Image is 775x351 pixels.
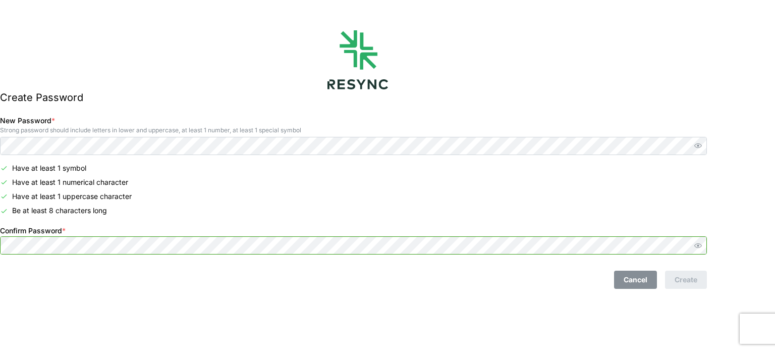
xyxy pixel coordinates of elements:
[327,30,388,89] img: logo
[675,271,697,288] span: Create
[12,163,86,173] p: Have at least 1 symbol
[614,271,657,289] button: Cancel
[624,271,647,288] span: Cancel
[12,177,128,187] p: Have at least 1 numerical character
[12,206,107,216] p: Be at least 8 characters long
[12,191,132,202] p: Have at least 1 uppercase character
[665,271,707,289] button: Create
